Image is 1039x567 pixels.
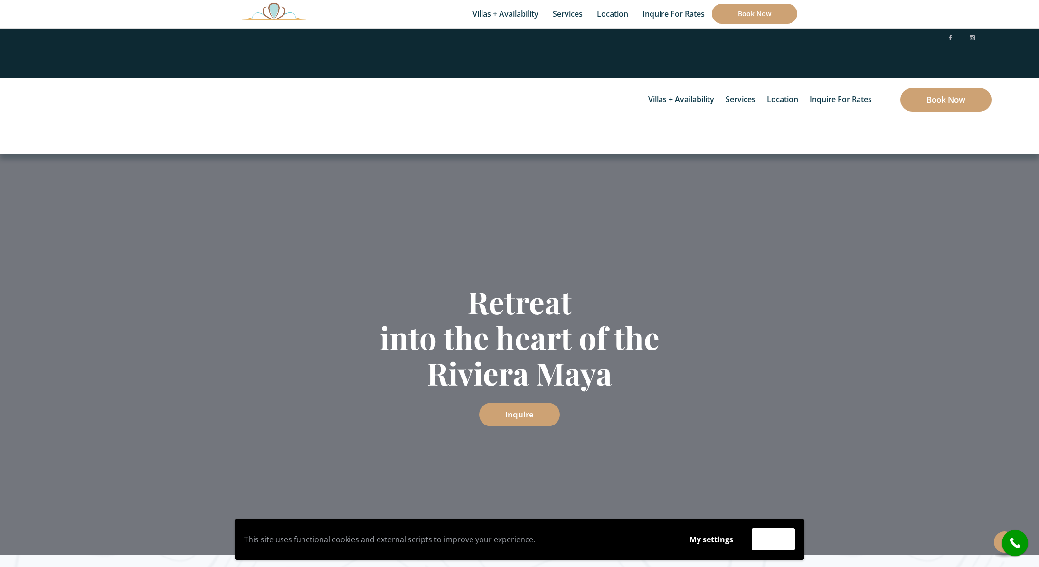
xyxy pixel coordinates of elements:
[805,78,877,121] a: Inquire for Rates
[900,88,992,112] a: Book Now
[752,528,795,550] button: Accept
[712,4,797,24] a: Book Now
[242,284,797,391] h1: Retreat into the heart of the Riviera Maya
[643,78,719,121] a: Villas + Availability
[984,3,992,74] img: svg%3E
[479,403,560,426] a: Inquire
[24,81,69,152] img: Awesome Logo
[721,78,760,121] a: Services
[242,2,306,20] img: Awesome Logo
[762,78,803,121] a: Location
[680,529,742,550] button: My settings
[1002,530,1028,556] a: call
[1004,532,1026,554] i: call
[244,532,671,547] p: This site uses functional cookies and external scripts to improve your experience.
